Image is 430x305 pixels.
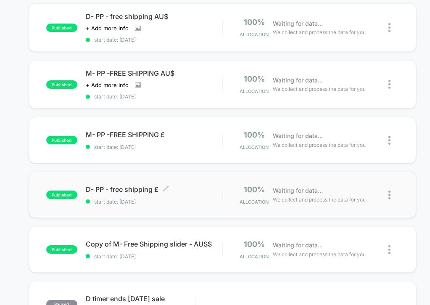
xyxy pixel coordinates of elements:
span: 100% [244,130,265,139]
span: start date: [DATE] [86,93,222,100]
span: 100% [244,240,265,249]
span: published [46,191,77,199]
span: Waiting for data... [273,19,323,28]
span: D timer ends [DATE] sale [86,294,196,303]
span: start date: [DATE] [86,37,222,43]
span: Allocation [240,199,269,205]
span: M- PP -FREE SHIPPING AU$ [86,69,222,77]
span: We collect and process the data for you [273,85,366,93]
span: + Add more info [86,25,129,32]
img: close [388,191,390,199]
span: D- PP - free shipping £ [86,185,222,194]
span: We collect and process the data for you [273,196,366,204]
span: Waiting for data... [273,131,323,141]
img: close [388,136,390,145]
span: Waiting for data... [273,241,323,250]
span: Allocation [240,144,269,150]
span: published [46,245,77,254]
img: close [388,80,390,89]
span: Waiting for data... [273,186,323,195]
span: 100% [244,185,265,194]
span: published [46,136,77,144]
img: close [388,23,390,32]
span: Allocation [240,32,269,37]
span: M- PP -FREE SHIPPING £ [86,130,222,139]
span: Allocation [240,88,269,94]
span: We collect and process the data for you [273,141,366,149]
span: published [46,80,77,89]
img: close [388,245,390,254]
span: We collect and process the data for you [273,28,366,36]
span: We collect and process the data for you [273,250,366,258]
span: published [46,24,77,32]
span: D- PP - free shipping AU$ [86,12,222,21]
span: start date: [DATE] [86,144,222,150]
span: + Add more info [86,82,129,88]
span: Waiting for data... [273,76,323,85]
span: Allocation [240,254,269,260]
span: start date: [DATE] [86,199,222,205]
span: 100% [244,74,265,83]
span: start date: [DATE] [86,253,222,260]
span: Copy of M- Free Shipping slider - AUS$ [86,240,222,248]
span: 100% [244,18,265,27]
